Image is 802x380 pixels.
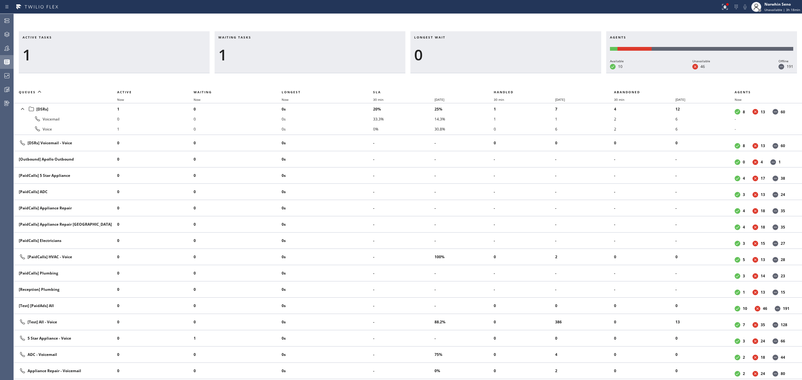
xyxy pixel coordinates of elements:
div: ADC - Voicemail [19,351,112,358]
div: [Test] All - Voice [19,318,112,326]
dt: Available [735,273,740,279]
li: - [675,171,735,181]
li: - [614,154,675,164]
dd: 4 [761,159,763,165]
dd: 17 [761,176,765,181]
li: 0 [675,138,735,148]
dd: 24 [781,192,785,197]
dt: Available [735,176,740,181]
div: [PaidCalls] 5 Star Appliance [19,173,112,178]
li: - [614,171,675,181]
div: Available: 10 [610,47,617,51]
button: Mute [741,3,749,11]
li: - [494,171,555,181]
li: 0 [194,114,282,124]
span: [DATE] [435,97,444,102]
li: 0 [194,203,282,213]
dd: 46 [700,64,705,69]
dt: Unavailable [753,290,758,295]
dd: 191 [783,306,789,311]
li: 14.3% [435,114,494,124]
li: - [435,203,494,213]
div: [DSRs] Voicemail - Voice [19,139,112,147]
dt: Offline [773,273,778,279]
li: 0s [282,219,373,229]
li: 0 [494,124,555,134]
dd: 13 [761,143,765,148]
dt: Offline [773,208,778,214]
div: Offline [779,58,793,64]
dt: Available [735,241,740,246]
li: - [373,219,435,229]
li: - [373,333,435,343]
li: 0 [614,138,675,148]
li: 0 [614,301,675,311]
dd: 35 [761,322,765,327]
div: Norwhin Seno [764,2,800,7]
li: - [675,203,735,213]
li: 0s [282,138,373,148]
div: 5 Star Appliance - Voice [19,335,112,342]
dt: Available [735,109,740,115]
li: 0s [282,114,373,124]
div: [PaidCalls] ADC [19,189,112,194]
li: 0 [194,317,282,327]
dd: 2 [743,355,745,360]
li: 0s [282,350,373,360]
dt: Available [735,224,740,230]
li: 0 [117,301,194,311]
span: Queues [19,90,36,94]
dd: 15 [781,290,785,295]
span: Waiting [194,90,212,94]
div: [DSRs] [19,105,112,113]
li: 20% [373,104,435,114]
dt: Offline [779,64,784,69]
dt: Unavailable [753,322,758,328]
dt: Unavailable [753,143,758,149]
li: - [614,203,675,213]
li: 0 [117,350,194,360]
div: Available [610,58,624,64]
li: 100% [435,252,494,262]
li: - [614,187,675,197]
dd: 18 [761,224,765,230]
li: - [373,285,435,295]
dd: 60 [781,143,785,148]
dt: Available [735,322,740,328]
dt: Offline [773,176,778,181]
li: 2 [555,252,614,262]
div: Unavailable [692,58,710,64]
dt: Available [735,143,740,149]
li: 1 [494,114,555,124]
li: - [675,285,735,295]
dd: 13 [761,109,765,115]
li: - [435,333,494,343]
span: Agents [610,35,626,39]
li: 0 [614,317,675,327]
li: - [435,187,494,197]
li: - [555,285,614,295]
li: 0 [555,301,614,311]
li: 7 [555,104,614,114]
dt: Unavailable [753,273,758,279]
div: 0 [414,46,597,64]
li: 0 [555,138,614,148]
li: 6 [675,114,735,124]
li: 386 [555,317,614,327]
li: 0 [117,114,194,124]
li: 0 [675,350,735,360]
li: 0s [282,333,373,343]
dd: 191 [787,64,793,69]
li: 0 [194,219,282,229]
dt: Available [735,355,740,360]
li: 0 [117,154,194,164]
li: 0% [373,124,435,134]
dt: Available [610,64,616,69]
li: 6 [555,124,614,134]
div: Offline: 191 [652,47,793,51]
span: Now [194,97,200,102]
dd: 15 [761,241,765,246]
li: 0 [194,104,282,114]
li: 13 [675,317,735,327]
span: Waiting tasks [218,35,251,39]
